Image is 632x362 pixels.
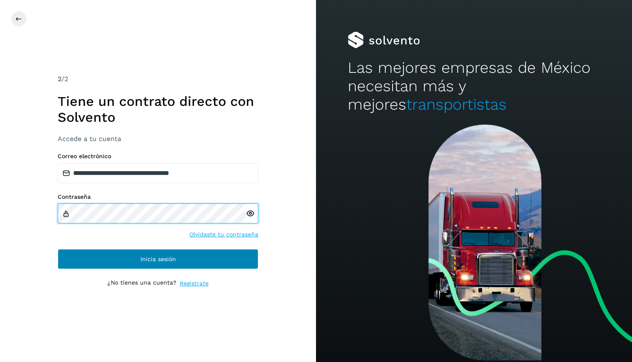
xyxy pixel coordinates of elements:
h3: Accede a tu cuenta [58,135,258,143]
span: 2 [58,75,61,83]
label: Contraseña [58,193,258,200]
label: Correo electrónico [58,153,258,160]
p: ¿No tienes una cuenta? [107,279,176,288]
a: Olvidaste tu contraseña [189,230,258,239]
h1: Tiene un contrato directo con Solvento [58,93,258,126]
div: /2 [58,74,258,84]
span: Inicia sesión [140,256,176,262]
span: transportistas [406,95,507,113]
a: Regístrate [180,279,209,288]
h2: Las mejores empresas de México necesitan más y mejores [348,59,601,114]
button: Inicia sesión [58,249,258,269]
